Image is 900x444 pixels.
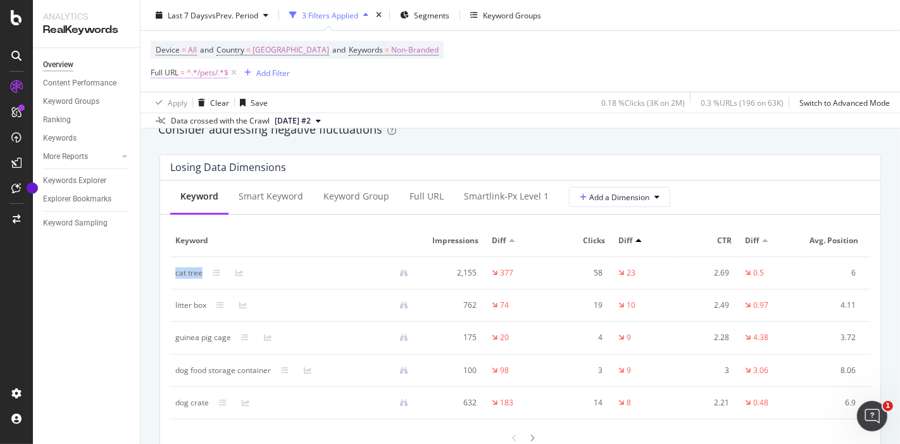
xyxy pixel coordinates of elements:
div: 3 [555,365,603,376]
span: Avg. Position [808,235,858,246]
span: Clicks [555,235,605,246]
div: 762 [428,300,477,311]
button: Switch to Advanced Mode [794,92,890,113]
div: Keyword Groups [483,10,541,20]
a: Keyword Groups [43,95,131,108]
div: 0.97 [753,300,768,311]
button: Segments [395,5,454,25]
div: Keyword Sampling [43,217,108,230]
div: Smart Keyword [239,190,303,203]
span: All [188,41,197,59]
div: 3 [682,365,730,376]
div: 100 [428,365,477,376]
span: and [332,44,346,55]
div: 0.48 [753,397,768,409]
div: 4 [555,332,603,343]
div: Save [251,97,268,108]
div: 4.38 [753,332,768,343]
div: Explorer Bookmarks [43,193,111,206]
div: 0.3 % URLs ( 196 on 63K ) [701,97,784,108]
div: 2.49 [682,300,730,311]
div: dog food storage container [175,365,271,376]
a: Keywords Explorer [43,174,131,187]
span: vs Prev. Period [208,10,258,20]
a: Overview [43,58,131,72]
div: 19 [555,300,603,311]
a: Explorer Bookmarks [43,193,131,206]
span: 1 [883,401,893,411]
button: Apply [151,92,187,113]
span: Diff [618,235,632,246]
div: Analytics [43,10,130,23]
div: 2.21 [682,397,730,409]
span: Diff [492,235,506,246]
div: 8.06 [808,365,856,376]
button: Clear [193,92,229,113]
span: Non-Branded [391,41,439,59]
div: 175 [428,332,477,343]
div: litter box [175,300,206,311]
div: 98 [500,365,509,376]
div: Keyword [180,190,218,203]
span: Keywords [349,44,383,55]
span: Country [216,44,244,55]
div: 0.5 [753,267,764,279]
div: 4.11 [808,300,856,311]
div: 3 Filters Applied [302,10,358,20]
div: RealKeywords [43,23,130,37]
div: Add Filter [256,67,290,78]
div: 20 [500,332,509,343]
div: Keywords [43,132,77,145]
div: 6.9 [808,397,856,409]
div: More Reports [43,150,88,163]
button: Add Filter [239,65,290,80]
div: Keywords Explorer [43,174,106,187]
span: ^.*/pets/.*$ [187,64,228,82]
div: 2.69 [682,267,730,279]
button: Keyword Groups [465,5,546,25]
div: Losing Data Dimensions [170,161,286,174]
span: = [180,67,185,78]
button: Save [235,92,268,113]
div: smartlink-px Level 1 [464,190,549,203]
div: dog crate [175,397,209,409]
div: Tooltip anchor [27,182,38,194]
div: Keyword Groups [43,95,99,108]
div: 6 [808,267,856,279]
div: Ranking [43,113,71,127]
div: Consider addressing negative fluctuations [158,122,882,138]
span: and [200,44,213,55]
a: Keywords [43,132,131,145]
span: CTR [682,235,732,246]
div: 632 [428,397,477,409]
a: More Reports [43,150,118,163]
span: = [385,44,389,55]
div: 2,155 [428,267,477,279]
div: 9 [627,332,631,343]
iframe: Intercom live chat [857,401,887,431]
div: 183 [500,397,513,409]
span: = [246,44,251,55]
div: 58 [555,267,603,279]
div: cat tree [175,267,203,279]
div: 10 [627,300,635,311]
div: 9 [627,365,631,376]
a: Ranking [43,113,131,127]
div: 8 [627,397,631,409]
div: Data crossed with the Crawl [171,115,270,127]
div: Content Performance [43,77,116,90]
div: Full URL [409,190,444,203]
div: Clear [210,97,229,108]
div: 3.72 [808,332,856,343]
div: times [373,9,384,22]
button: Last 7 DaysvsPrev. Period [151,5,273,25]
div: Overview [43,58,73,72]
div: 2.28 [682,332,730,343]
span: 2025 Sep. 19th #2 [275,115,311,127]
div: 377 [500,267,513,279]
div: 74 [500,300,509,311]
div: guinea pig cage [175,332,231,343]
span: = [182,44,186,55]
button: [DATE] #2 [270,113,326,129]
span: [GEOGRAPHIC_DATA] [253,41,329,59]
